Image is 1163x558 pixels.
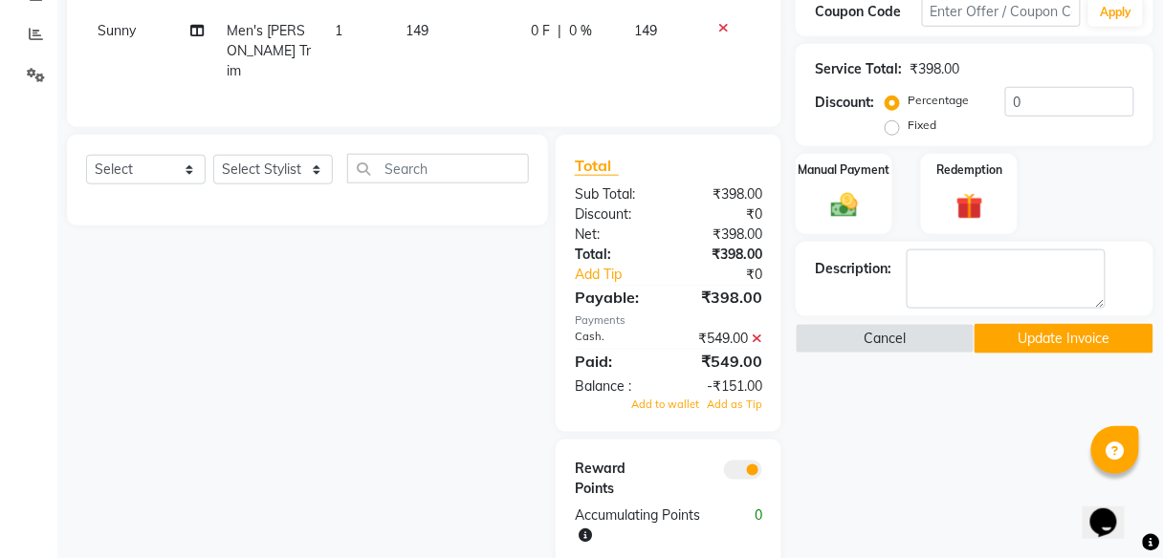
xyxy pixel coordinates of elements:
[406,22,429,39] span: 149
[799,161,890,179] label: Manual Payment
[723,506,778,547] div: 0
[908,117,936,134] label: Fixed
[575,312,762,329] div: Payments
[936,161,1002,179] label: Redemption
[823,190,867,221] img: _cash.svg
[687,265,777,285] div: ₹0
[975,324,1153,354] button: Update Invoice
[335,22,342,39] span: 1
[558,21,561,41] span: |
[560,350,669,373] div: Paid:
[631,397,699,411] span: Add to wallet
[575,156,619,176] span: Total
[908,92,969,109] label: Percentage
[560,225,669,245] div: Net:
[910,59,959,79] div: ₹398.00
[531,21,550,41] span: 0 F
[707,397,762,411] span: Add as Tip
[815,259,891,279] div: Description:
[669,286,777,309] div: ₹398.00
[948,190,992,224] img: _gift.svg
[560,265,687,285] a: Add Tip
[560,286,669,309] div: Payable:
[669,184,777,204] div: ₹398.00
[560,506,723,547] div: Accumulating Points
[560,245,669,265] div: Total:
[815,2,921,22] div: Coupon Code
[347,154,529,183] input: Search
[669,245,777,265] div: ₹398.00
[669,204,777,225] div: ₹0
[560,329,669,349] div: Cash.
[815,93,874,113] div: Discount:
[569,21,592,41] span: 0 %
[669,225,777,245] div: ₹398.00
[1083,482,1144,539] iframe: chat widget
[560,376,669,397] div: Balance :
[635,22,658,39] span: 149
[669,376,777,397] div: -₹151.00
[560,184,669,204] div: Sub Total:
[815,59,902,79] div: Service Total:
[560,459,669,499] div: Reward Points
[560,204,669,225] div: Discount:
[669,350,777,373] div: ₹549.00
[669,329,777,349] div: ₹549.00
[98,22,136,39] span: Sunny
[227,22,311,79] span: Men's [PERSON_NAME] Trim
[796,324,975,354] button: Cancel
